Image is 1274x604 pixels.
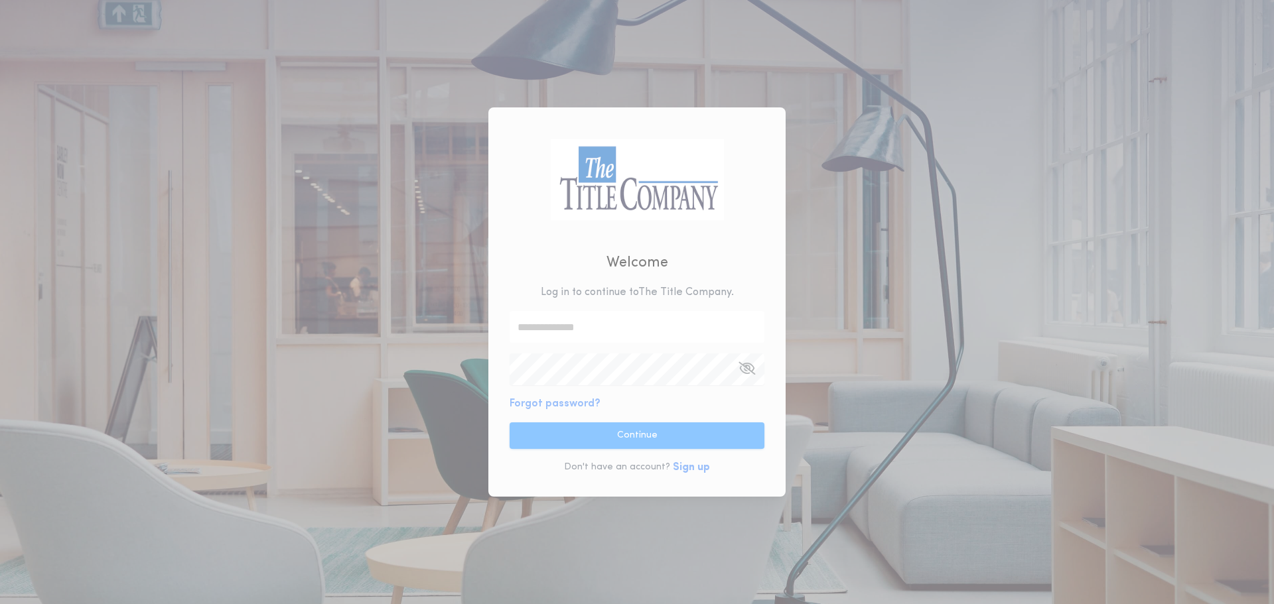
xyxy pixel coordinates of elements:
[550,139,724,220] img: logo
[606,252,668,274] h2: Welcome
[541,284,734,300] p: Log in to continue to The Title Company .
[673,459,710,475] button: Sign up
[510,422,764,449] button: Continue
[510,396,601,412] button: Forgot password?
[564,461,670,474] p: Don't have an account?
